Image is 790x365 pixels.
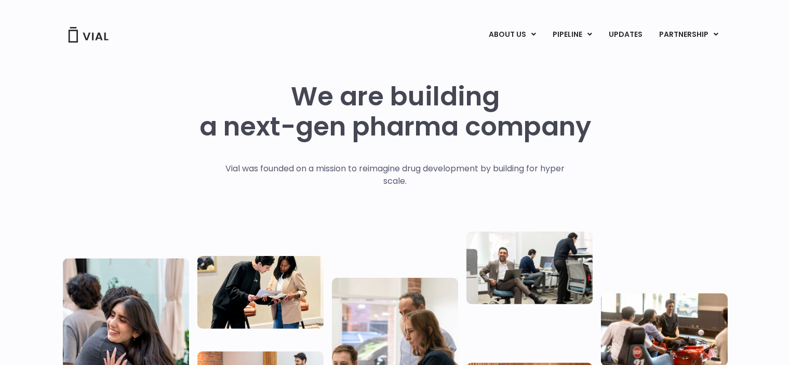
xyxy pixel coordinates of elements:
[215,163,575,187] p: Vial was founded on a mission to reimagine drug development by building for hyper scale.
[199,82,591,142] h1: We are building a next-gen pharma company
[197,255,324,328] img: Two people looking at a paper talking.
[466,231,593,304] img: Three people working in an office
[600,26,650,44] a: UPDATES
[68,27,109,43] img: Vial Logo
[651,26,727,44] a: PARTNERSHIPMenu Toggle
[544,26,600,44] a: PIPELINEMenu Toggle
[480,26,544,44] a: ABOUT USMenu Toggle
